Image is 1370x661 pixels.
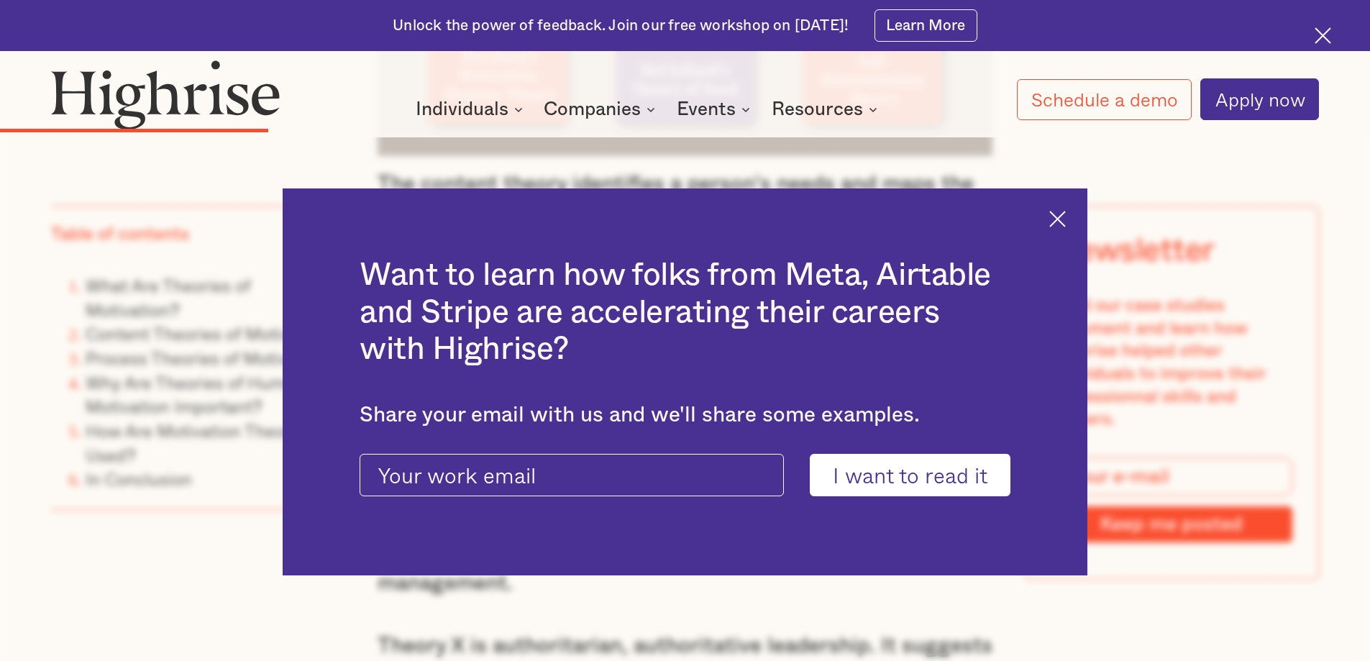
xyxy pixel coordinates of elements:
input: I want to read it [810,454,1010,497]
img: Cross icon [1315,27,1331,44]
div: Companies [544,101,659,118]
input: Your work email [360,454,784,497]
img: Highrise logo [51,60,280,129]
a: Learn More [874,9,977,42]
a: Apply now [1200,78,1319,120]
div: Resources [772,101,882,118]
div: Unlock the power of feedback. Join our free workshop on [DATE]! [393,16,849,36]
h2: Want to learn how folks from Meta, Airtable and Stripe are accelerating their careers with Highrise? [360,257,1010,368]
img: Cross icon [1049,211,1066,227]
a: Schedule a demo [1017,79,1192,120]
div: Share your email with us and we'll share some examples. [360,403,1010,428]
div: Individuals [416,101,508,118]
div: Events [677,101,754,118]
form: current-ascender-blog-article-modal-form [360,454,1010,497]
div: Resources [772,101,863,118]
div: Companies [544,101,641,118]
div: Individuals [416,101,527,118]
div: Events [677,101,736,118]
